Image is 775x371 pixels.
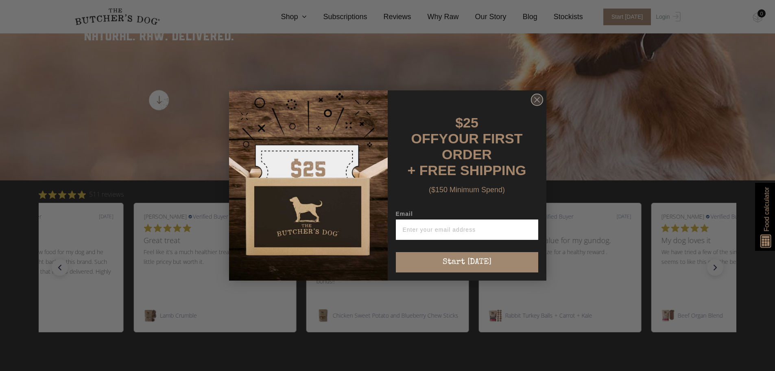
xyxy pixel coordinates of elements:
input: Enter your email address [396,220,538,240]
span: YOUR FIRST ORDER + FREE SHIPPING [408,131,526,178]
button: Close dialog [531,94,543,106]
span: $25 OFF [411,115,478,146]
span: Food calculator [762,187,771,231]
label: Email [396,211,538,220]
img: d0d537dc-5429-4832-8318-9955428ea0a1.jpeg [229,90,388,281]
button: Start [DATE] [396,252,538,272]
span: ($150 Minimum Spend) [429,186,505,194]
